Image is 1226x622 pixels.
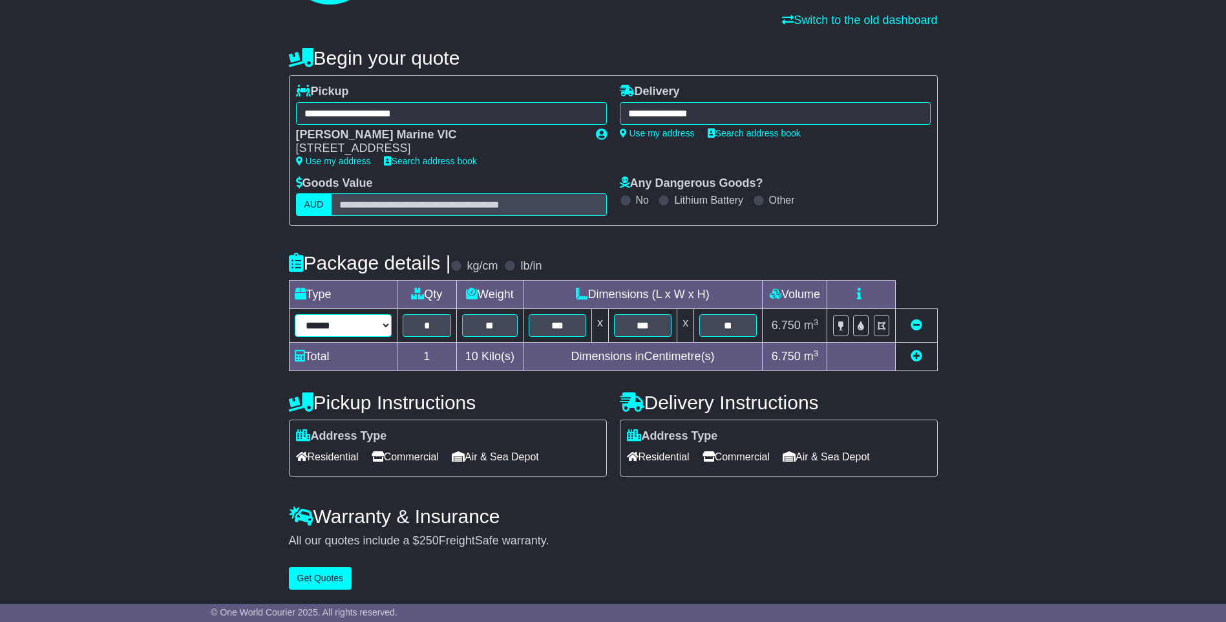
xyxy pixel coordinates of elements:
td: Type [289,281,397,309]
label: No [636,194,649,206]
span: Residential [296,447,359,467]
label: Delivery [620,85,680,99]
a: Use my address [620,128,695,138]
td: Qty [397,281,457,309]
label: Lithium Battery [674,194,743,206]
span: Commercial [372,447,439,467]
div: [PERSON_NAME] Marine VIC [296,128,583,142]
span: 10 [465,350,478,363]
span: © One World Courier 2025. All rights reserved. [211,607,397,617]
div: All our quotes include a $ FreightSafe warranty. [289,534,938,548]
sup: 3 [814,349,819,358]
td: Kilo(s) [457,343,523,371]
label: AUD [296,193,332,216]
a: Use my address [296,156,371,166]
span: m [804,350,819,363]
h4: Pickup Instructions [289,392,607,413]
span: Commercial [703,447,770,467]
label: kg/cm [467,259,498,273]
td: Volume [763,281,827,309]
span: 6.750 [772,350,801,363]
td: 1 [397,343,457,371]
button: Get Quotes [289,567,352,590]
span: m [804,319,819,332]
label: Any Dangerous Goods? [620,177,763,191]
a: Search address book [384,156,477,166]
label: Address Type [627,429,718,444]
td: Dimensions (L x W x H) [523,281,763,309]
label: lb/in [520,259,542,273]
span: 6.750 [772,319,801,332]
label: Other [769,194,795,206]
h4: Package details | [289,252,451,273]
a: Search address book [708,128,801,138]
td: Weight [457,281,523,309]
h4: Begin your quote [289,47,938,69]
span: Air & Sea Depot [452,447,539,467]
label: Address Type [296,429,387,444]
a: Add new item [911,350,922,363]
td: x [591,309,608,343]
span: 250 [419,534,439,547]
h4: Warranty & Insurance [289,506,938,527]
sup: 3 [814,317,819,327]
div: [STREET_ADDRESS] [296,142,583,156]
a: Switch to the old dashboard [782,14,937,27]
a: Remove this item [911,319,922,332]
td: x [677,309,694,343]
span: Residential [627,447,690,467]
td: Total [289,343,397,371]
label: Pickup [296,85,349,99]
span: Air & Sea Depot [783,447,870,467]
h4: Delivery Instructions [620,392,938,413]
label: Goods Value [296,177,373,191]
td: Dimensions in Centimetre(s) [523,343,763,371]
